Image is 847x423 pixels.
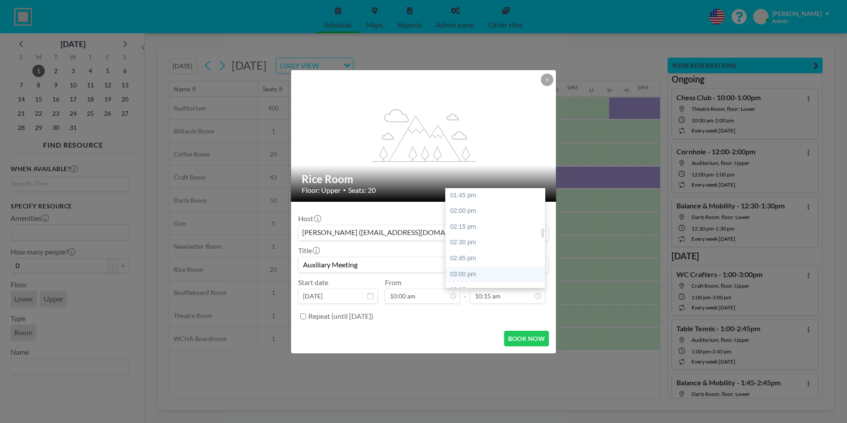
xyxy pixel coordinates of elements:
[299,257,548,272] input: Andrea's reservation
[302,172,546,186] h2: Rice Room
[464,281,466,301] span: -
[446,203,549,219] div: 02:00 pm
[348,186,376,195] span: Seats: 20
[446,282,549,298] div: 03:15 pm
[302,186,341,195] span: Floor: Upper
[446,235,549,251] div: 02:30 pm
[504,331,549,346] button: BOOK NOW
[300,227,482,239] span: [PERSON_NAME] ([EMAIL_ADDRESS][DOMAIN_NAME])
[308,312,373,321] label: Repeat (until [DATE])
[298,214,320,223] label: Host
[446,188,549,204] div: 01:45 pm
[446,219,549,235] div: 02:15 pm
[446,266,549,282] div: 03:00 pm
[299,225,548,240] div: Search for option
[446,251,549,266] div: 02:45 pm
[385,278,401,287] label: From
[343,187,346,193] span: •
[298,246,319,255] label: Title
[298,278,328,287] label: Start date
[372,108,476,161] g: flex-grow: 1.2;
